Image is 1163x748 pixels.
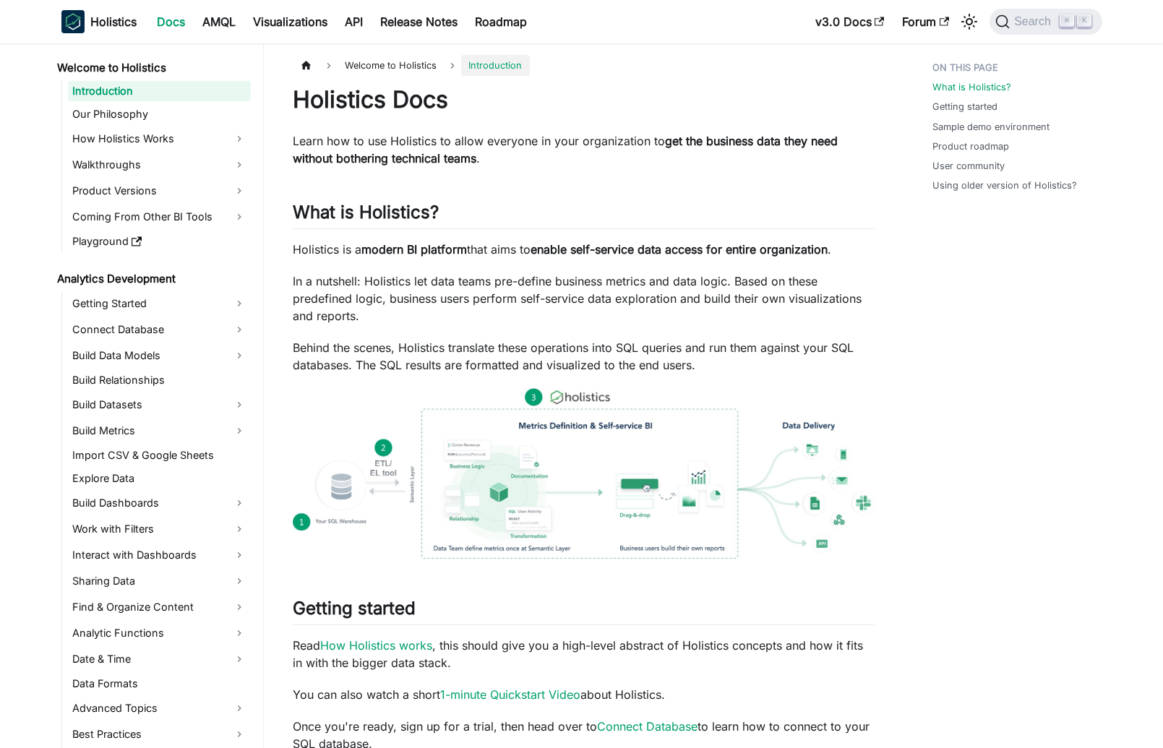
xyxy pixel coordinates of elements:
[68,179,251,202] a: Product Versions
[68,674,251,694] a: Data Formats
[293,55,320,76] a: Home page
[47,43,264,748] nav: Docs sidebar
[597,719,698,734] a: Connect Database
[61,10,85,33] img: Holistics
[293,339,875,374] p: Behind the scenes, Holistics translate these operations into SQL queries and run them against you...
[68,81,251,101] a: Introduction
[336,10,372,33] a: API
[932,100,997,113] a: Getting started
[293,272,875,324] p: In a nutshell: Holistics let data teams pre-define business metrics and data logic. Based on thes...
[68,491,251,515] a: Build Dashboards
[293,55,875,76] nav: Breadcrumbs
[68,104,251,124] a: Our Philosophy
[932,179,1077,192] a: Using older version of Holistics?
[893,10,958,33] a: Forum
[53,269,251,289] a: Analytics Development
[932,80,1011,94] a: What is Holistics?
[932,159,1005,173] a: User community
[293,637,875,671] p: Read , this should give you a high-level abstract of Holistics concepts and how it fits in with t...
[466,10,536,33] a: Roadmap
[90,13,137,30] b: Holistics
[361,242,467,257] strong: modern BI platform
[293,85,875,114] h1: Holistics Docs
[68,543,251,567] a: Interact with Dashboards
[68,723,251,746] a: Best Practices
[461,55,529,76] span: Introduction
[68,569,251,593] a: Sharing Data
[338,55,444,76] span: Welcome to Holistics
[148,10,194,33] a: Docs
[68,370,251,390] a: Build Relationships
[293,132,875,167] p: Learn how to use Holistics to allow everyone in your organization to .
[293,598,875,625] h2: Getting started
[932,120,1050,134] a: Sample demo environment
[68,697,251,720] a: Advanced Topics
[61,10,137,33] a: HolisticsHolistics
[1060,14,1074,27] kbd: ⌘
[320,638,432,653] a: How Holistics works
[293,388,875,559] img: How Holistics fits in your Data Stack
[68,393,251,416] a: Build Datasets
[68,517,251,541] a: Work with Filters
[1077,14,1091,27] kbd: K
[244,10,336,33] a: Visualizations
[531,242,828,257] strong: enable self-service data access for entire organization
[68,292,251,315] a: Getting Started
[990,9,1102,35] button: Search (Command+K)
[68,231,251,252] a: Playground
[68,648,251,671] a: Date & Time
[68,344,251,367] a: Build Data Models
[68,153,251,176] a: Walkthroughs
[68,127,251,150] a: How Holistics Works
[293,686,875,703] p: You can also watch a short about Holistics.
[68,445,251,465] a: Import CSV & Google Sheets
[68,596,251,619] a: Find & Organize Content
[293,241,875,258] p: Holistics is a that aims to .
[194,10,244,33] a: AMQL
[958,10,981,33] button: Switch between dark and light mode (currently light mode)
[807,10,893,33] a: v3.0 Docs
[68,622,251,645] a: Analytic Functions
[68,205,251,228] a: Coming From Other BI Tools
[1010,15,1060,28] span: Search
[372,10,466,33] a: Release Notes
[68,318,251,341] a: Connect Database
[68,419,251,442] a: Build Metrics
[293,202,875,229] h2: What is Holistics?
[932,139,1009,153] a: Product roadmap
[68,468,251,489] a: Explore Data
[440,687,580,702] a: 1-minute Quickstart Video
[53,58,251,78] a: Welcome to Holistics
